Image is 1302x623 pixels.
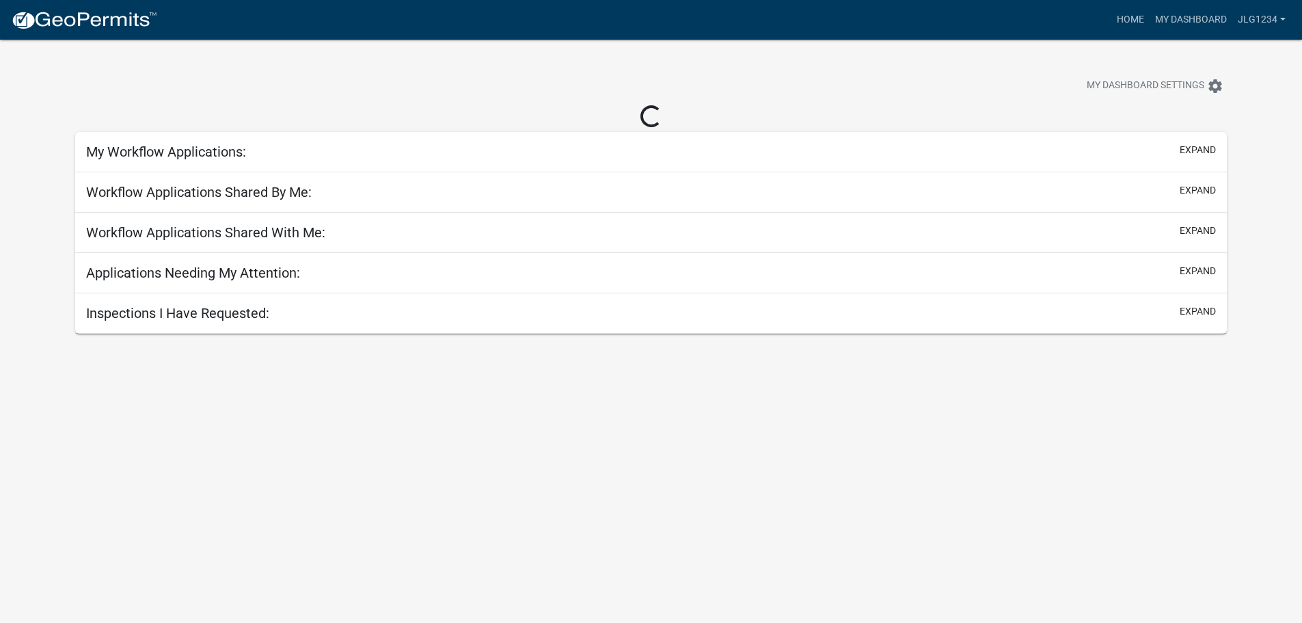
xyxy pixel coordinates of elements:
a: My Dashboard [1150,7,1232,33]
button: My Dashboard Settingssettings [1076,72,1234,99]
button: expand [1180,143,1216,157]
button: expand [1180,224,1216,238]
button: expand [1180,183,1216,198]
h5: Workflow Applications Shared By Me: [86,184,312,200]
button: expand [1180,304,1216,319]
i: settings [1207,78,1223,94]
a: Home [1111,7,1150,33]
h5: Applications Needing My Attention: [86,265,300,281]
a: jlg1234 [1232,7,1291,33]
h5: Inspections I Have Requested: [86,305,269,321]
span: My Dashboard Settings [1087,78,1204,94]
h5: My Workflow Applications: [86,144,246,160]
button: expand [1180,264,1216,278]
h5: Workflow Applications Shared With Me: [86,224,325,241]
